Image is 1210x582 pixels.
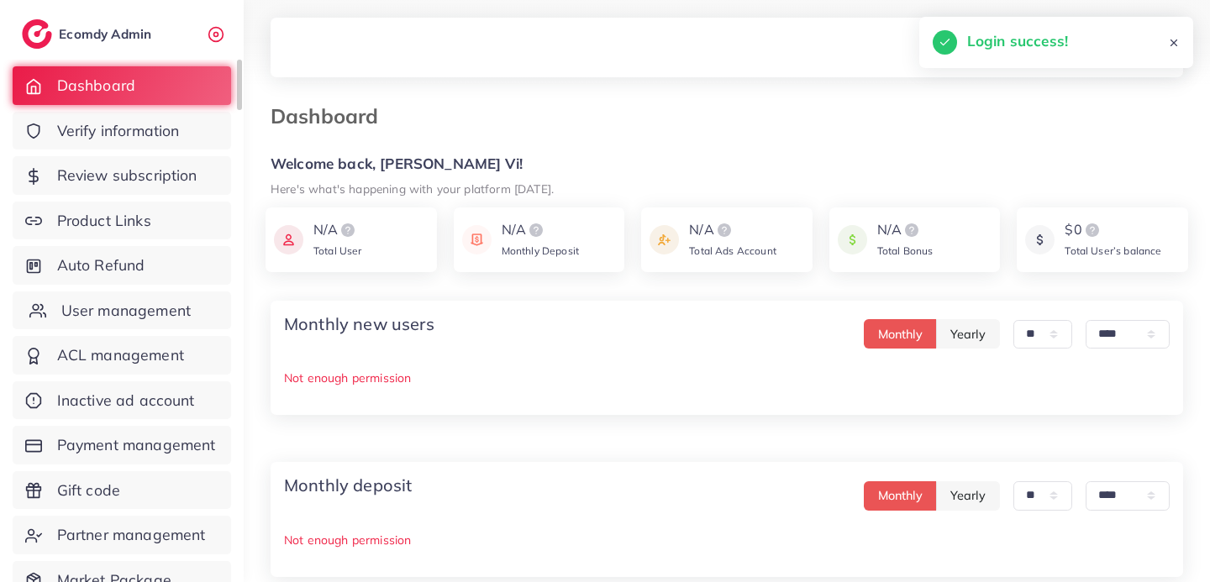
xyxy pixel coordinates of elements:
[877,220,934,240] div: N/A
[502,220,579,240] div: N/A
[313,220,362,240] div: N/A
[57,480,120,501] span: Gift code
[271,181,554,196] small: Here's what's happening with your platform [DATE].
[271,155,1183,173] h5: Welcome back, [PERSON_NAME] Vi!
[13,156,231,195] a: Review subscription
[22,19,155,49] a: logoEcomdy Admin
[13,336,231,375] a: ACL management
[284,314,434,334] h4: Monthly new users
[59,26,155,42] h2: Ecomdy Admin
[462,220,492,260] img: icon payment
[838,220,867,260] img: icon payment
[57,390,195,412] span: Inactive ad account
[13,516,231,554] a: Partner management
[689,220,776,240] div: N/A
[274,220,303,260] img: icon payment
[61,300,191,322] span: User management
[284,530,1170,550] p: Not enough permission
[967,30,1068,52] h5: Login success!
[284,475,412,495] h4: Monthly deposit
[1082,220,1102,240] img: logo
[902,220,922,240] img: logo
[57,524,206,546] span: Partner management
[864,319,937,349] button: Monthly
[1065,220,1161,240] div: $0
[57,75,135,97] span: Dashboard
[689,244,776,257] span: Total Ads Account
[57,210,151,232] span: Product Links
[57,120,180,142] span: Verify information
[13,66,231,105] a: Dashboard
[22,19,52,49] img: logo
[13,246,231,285] a: Auto Refund
[57,434,216,456] span: Payment management
[271,104,392,128] h3: Dashboard
[13,291,231,330] a: User management
[877,244,934,257] span: Total Bonus
[57,165,197,186] span: Review subscription
[338,220,358,240] img: logo
[1065,244,1161,257] span: Total User’s balance
[13,202,231,240] a: Product Links
[13,471,231,510] a: Gift code
[502,244,579,257] span: Monthly Deposit
[13,112,231,150] a: Verify information
[1025,220,1055,260] img: icon payment
[650,220,679,260] img: icon payment
[936,319,1000,349] button: Yearly
[313,244,362,257] span: Total User
[936,481,1000,511] button: Yearly
[714,220,734,240] img: logo
[13,381,231,420] a: Inactive ad account
[526,220,546,240] img: logo
[13,426,231,464] a: Payment management
[284,368,1170,388] p: Not enough permission
[864,481,937,511] button: Monthly
[57,254,145,276] span: Auto Refund
[57,344,184,366] span: ACL management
